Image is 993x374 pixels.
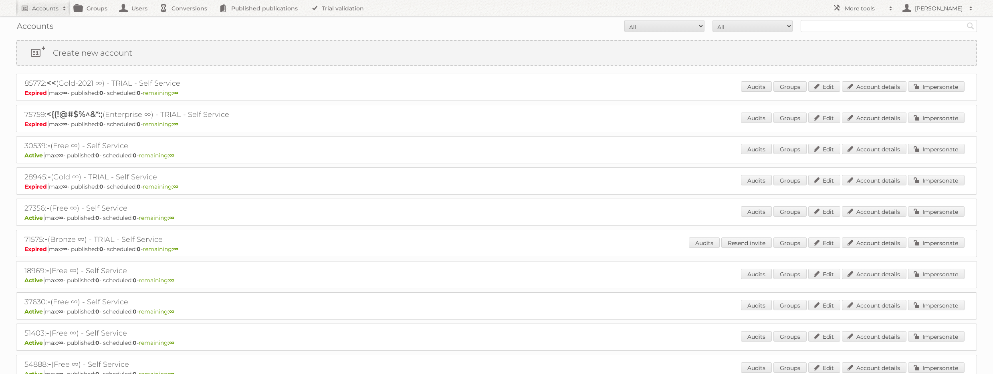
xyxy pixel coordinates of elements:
a: Impersonate [908,81,965,92]
a: Audits [741,362,772,373]
a: Groups [773,300,807,310]
a: Groups [773,206,807,217]
p: max: - published: - scheduled: - [24,89,969,97]
h2: 51403: (Free ∞) - Self Service [24,328,305,338]
p: max: - published: - scheduled: - [24,152,969,159]
h2: 37630: (Free ∞) - Self Service [24,297,305,307]
span: remaining: [143,245,178,253]
strong: 0 [133,277,137,284]
strong: 0 [137,121,141,128]
p: max: - published: - scheduled: - [24,183,969,190]
input: Search [965,20,977,32]
span: remaining: [139,339,174,346]
a: Account details [842,269,906,279]
span: - [44,234,48,244]
a: Groups [773,113,807,123]
a: Edit [808,300,840,310]
p: max: - published: - scheduled: - [24,121,969,128]
a: Groups [773,362,807,373]
span: Expired [24,89,49,97]
p: max: - published: - scheduled: - [24,214,969,221]
strong: ∞ [58,308,63,315]
a: Edit [808,81,840,92]
a: Account details [842,237,906,248]
span: remaining: [139,308,174,315]
span: Expired [24,121,49,128]
a: Edit [808,331,840,342]
span: Active [24,152,45,159]
span: - [47,297,50,306]
strong: 0 [99,121,103,128]
strong: 0 [95,152,99,159]
span: <{(!@#$%^&*:; [46,109,103,119]
h2: 54888: (Free ∞) - Self Service [24,359,305,370]
a: Account details [842,300,906,310]
span: Active [24,214,45,221]
a: Groups [773,81,807,92]
h2: [PERSON_NAME] [913,4,965,12]
span: - [47,141,50,150]
a: Impersonate [908,113,965,123]
strong: 0 [95,339,99,346]
strong: ∞ [62,245,67,253]
a: Groups [773,144,807,154]
a: Groups [773,269,807,279]
span: << [46,78,56,88]
a: Edit [808,144,840,154]
span: - [48,359,51,369]
span: remaining: [143,121,178,128]
a: Edit [808,362,840,373]
strong: ∞ [173,245,178,253]
strong: ∞ [58,214,63,221]
strong: ∞ [58,339,63,346]
strong: ∞ [169,277,174,284]
a: Groups [773,237,807,248]
a: Groups [773,331,807,342]
a: Audits [741,206,772,217]
span: - [48,172,51,181]
a: Impersonate [908,269,965,279]
strong: 0 [137,183,141,190]
strong: ∞ [62,183,67,190]
a: Groups [773,175,807,185]
h2: 18969: (Free ∞) - Self Service [24,265,305,276]
span: remaining: [139,152,174,159]
h2: 27356: (Free ∞) - Self Service [24,203,305,213]
p: max: - published: - scheduled: - [24,277,969,284]
a: Edit [808,113,840,123]
strong: ∞ [169,152,174,159]
a: Impersonate [908,331,965,342]
a: Account details [842,206,906,217]
a: Audits [689,237,720,248]
a: Account details [842,144,906,154]
span: Expired [24,183,49,190]
p: max: - published: - scheduled: - [24,339,969,346]
span: Active [24,308,45,315]
strong: 0 [133,152,137,159]
a: Impersonate [908,206,965,217]
a: Edit [808,206,840,217]
strong: 0 [95,277,99,284]
span: Expired [24,245,49,253]
span: Active [24,339,45,346]
span: remaining: [143,89,178,97]
a: Audits [741,331,772,342]
strong: ∞ [62,89,67,97]
strong: 0 [99,183,103,190]
strong: ∞ [169,308,174,315]
a: Audits [741,175,772,185]
a: Resend invite [721,237,772,248]
a: Impersonate [908,237,965,248]
span: - [46,203,50,213]
a: Impersonate [908,144,965,154]
a: Impersonate [908,300,965,310]
strong: ∞ [169,339,174,346]
strong: ∞ [169,214,174,221]
strong: 0 [95,308,99,315]
span: remaining: [139,277,174,284]
strong: 0 [133,214,137,221]
a: Account details [842,175,906,185]
strong: 0 [133,339,137,346]
h2: 30539: (Free ∞) - Self Service [24,141,305,151]
a: Audits [741,300,772,310]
